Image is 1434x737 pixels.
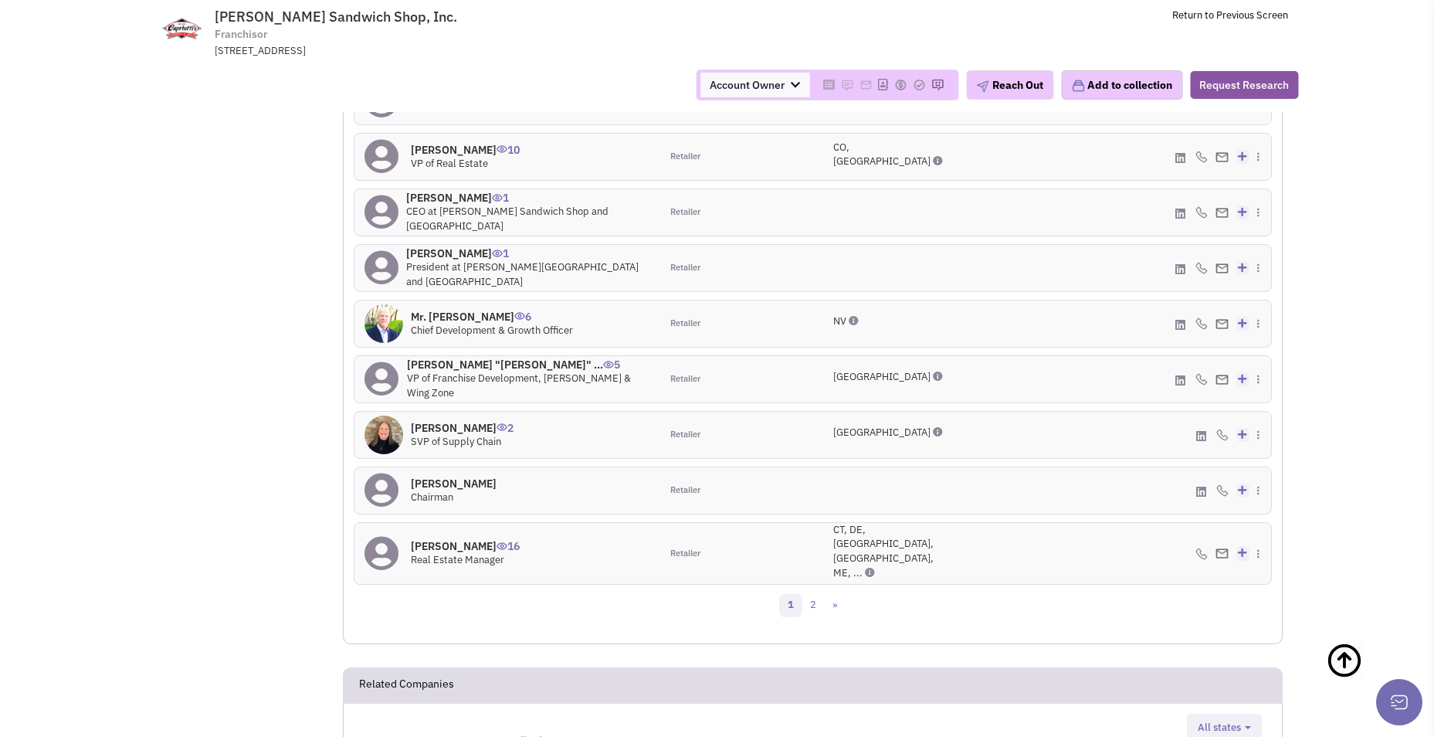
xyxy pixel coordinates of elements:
button: Reach Out [966,70,1053,100]
h4: [PERSON_NAME] [411,477,497,491]
a: Back To Top [1326,627,1403,727]
a: Return to Previous Screen [1172,8,1288,22]
button: Add to collection [1061,70,1182,100]
span: [GEOGRAPHIC_DATA] [833,426,931,439]
img: icon-UserInteraction.png [603,361,614,368]
img: icon-collection-lavender.png [1071,79,1085,93]
span: Retailer [670,151,700,163]
span: Chief Development & Growth Officer [411,324,573,337]
img: icon-UserInteraction.png [514,312,525,320]
img: Email%20Icon.png [1215,375,1229,385]
img: icon-UserInteraction.png [497,145,507,153]
img: Email%20Icon.png [1215,208,1229,218]
h4: [PERSON_NAME] [406,246,650,260]
span: Account Owner [700,73,809,97]
span: Retailer [670,206,700,219]
span: Franchisor [215,26,267,42]
img: icon-phone.png [1195,262,1208,274]
span: Real Estate Manager [411,553,504,566]
h4: [PERSON_NAME] "[PERSON_NAME]" ... [407,358,650,372]
span: Chairman [411,491,453,504]
img: gpFAggfJ00qVnfBocIbusQ.jpg [364,304,403,343]
span: Retailer [670,373,700,385]
img: Please add to your accounts [931,79,944,91]
span: 1 [492,179,509,205]
img: Please add to your accounts [859,79,872,91]
img: Please add to your accounts [841,79,853,91]
img: Email%20Icon.png [1215,152,1229,162]
img: icon-phone.png [1195,318,1208,330]
img: icon-phone.png [1195,151,1208,163]
img: Email%20Icon.png [1215,549,1229,559]
span: 10 [497,131,520,157]
img: ebz8JluJJUmUtZ9F0AOTfQ.jpg [364,416,403,454]
span: [PERSON_NAME] Sandwich Shop, Inc. [215,8,457,25]
span: All states [1198,721,1241,734]
span: 1 [492,235,509,260]
span: [GEOGRAPHIC_DATA] [833,370,931,383]
img: icon-UserInteraction.png [492,194,503,202]
a: 1 [779,594,802,617]
a: 2 [802,594,825,617]
img: plane.png [976,80,988,93]
div: [STREET_ADDRESS] [215,44,618,59]
span: 5 [603,346,620,372]
button: Request Research [1190,71,1298,99]
span: CO, [GEOGRAPHIC_DATA] [833,141,931,168]
span: CEO at [PERSON_NAME] Sandwich Shop and [GEOGRAPHIC_DATA] [406,205,609,233]
img: icon-UserInteraction.png [497,542,507,550]
span: Retailer [670,262,700,274]
h2: Related Companies [359,668,454,702]
span: President at [PERSON_NAME][GEOGRAPHIC_DATA] and [GEOGRAPHIC_DATA] [406,260,639,288]
span: Retailer [670,548,700,560]
img: icon-phone.png [1195,206,1208,219]
button: All states [1193,720,1256,736]
h4: [PERSON_NAME] [411,421,514,435]
img: Please add to your accounts [894,79,907,91]
img: Email%20Icon.png [1215,319,1229,329]
span: Retailer [670,429,700,441]
img: icon-phone.png [1195,548,1208,560]
span: 2 [497,409,514,435]
a: » [824,594,846,617]
img: icon-UserInteraction.png [492,250,503,257]
h4: Mr. [PERSON_NAME] [411,310,573,324]
img: Email%20Icon.png [1215,263,1229,273]
h4: [PERSON_NAME] [406,191,650,205]
span: VP of Franchise Development, [PERSON_NAME] & Wing Zone [407,372,631,399]
img: Please add to your accounts [913,79,925,91]
span: SVP of Supply Chain [411,435,501,448]
span: Director Of Real Estate [411,101,514,114]
img: icon-UserInteraction.png [497,423,507,431]
img: icon-phone.png [1216,484,1229,497]
span: NV [833,314,846,328]
span: Retailer [670,484,700,497]
span: 6 [514,298,531,324]
span: Retailer [670,318,700,330]
span: VP of Real Estate [411,157,488,170]
h4: [PERSON_NAME] [411,143,520,157]
img: icon-phone.png [1216,429,1229,441]
span: CT, DE, [GEOGRAPHIC_DATA], [GEOGRAPHIC_DATA], ME, ... [833,523,934,579]
img: icon-phone.png [1195,373,1208,385]
span: 16 [497,528,520,553]
h4: [PERSON_NAME] [411,539,520,553]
